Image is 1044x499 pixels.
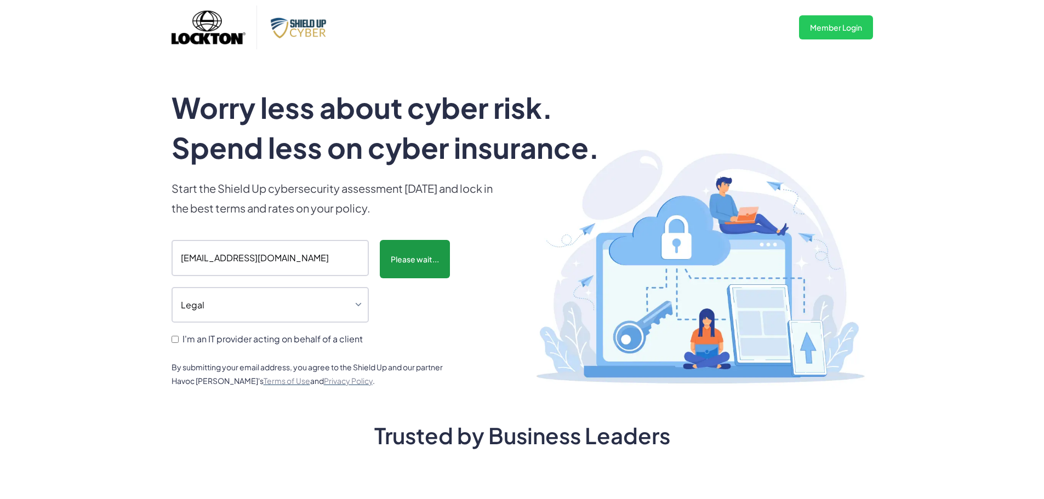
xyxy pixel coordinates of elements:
input: Please wait... [380,240,450,278]
h1: Worry less about cyber risk. Spend less on cyber insurance. [172,88,627,168]
a: Privacy Policy [324,376,373,386]
img: Shield Up Cyber Logo [268,15,334,40]
img: Lockton [172,3,246,52]
h2: Trusted by Business Leaders [210,422,835,449]
input: I'm an IT provider acting on behalf of a client [172,336,179,343]
span: I'm an IT provider acting on behalf of a client [182,334,363,344]
div: By submitting your email address, you agree to the Shield Up and our partner Havoc [PERSON_NAME]'... [172,360,457,388]
a: Member Login [799,15,873,39]
input: Enter your company email [172,240,369,276]
a: Terms of Use [264,376,310,386]
p: Start the Shield Up cybersecurity assessment [DATE] and lock in the best terms and rates on your ... [172,179,500,218]
form: scanform [172,240,457,347]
